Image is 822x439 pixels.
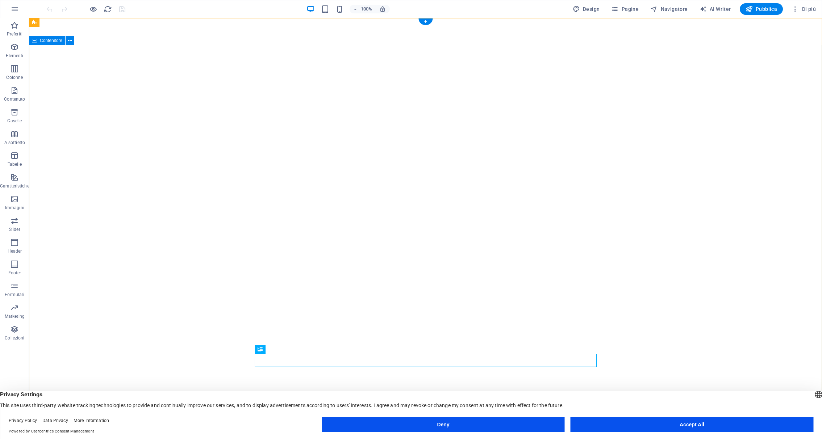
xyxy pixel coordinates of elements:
[700,5,731,13] span: AI Writer
[5,205,24,211] p: Immagini
[9,227,20,232] p: Slider
[5,292,24,297] p: Formulari
[40,38,62,43] span: Contenitore
[746,5,777,13] span: Pubblica
[740,3,783,15] button: Pubblica
[6,75,23,80] p: Colonne
[379,6,386,12] i: Quando ridimensioni, regola automaticamente il livello di zoom in modo che corrisponda al disposi...
[573,5,600,13] span: Design
[4,140,25,145] p: A soffietto
[789,3,819,15] button: Di più
[89,5,97,13] button: Clicca qui per lasciare la modalità di anteprima e continuare la modifica
[418,18,433,25] div: +
[4,96,25,102] p: Contenuto
[8,248,22,254] p: Header
[650,5,688,13] span: Navigatore
[6,53,23,59] p: Elementi
[104,5,112,13] i: Ricarica la pagina
[647,3,690,15] button: Navigatore
[697,3,734,15] button: AI Writer
[5,313,25,319] p: Marketing
[5,335,24,341] p: Collezioni
[792,5,816,13] span: Di più
[570,3,603,15] button: Design
[8,270,21,276] p: Footer
[570,3,603,15] div: Design (Ctrl+Alt+Y)
[7,31,22,37] p: Preferiti
[350,5,375,13] button: 100%
[608,3,642,15] button: Pagine
[611,5,639,13] span: Pagine
[7,118,22,124] p: Caselle
[8,161,22,167] p: Tabelle
[360,5,372,13] h6: 100%
[103,5,112,13] button: reload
